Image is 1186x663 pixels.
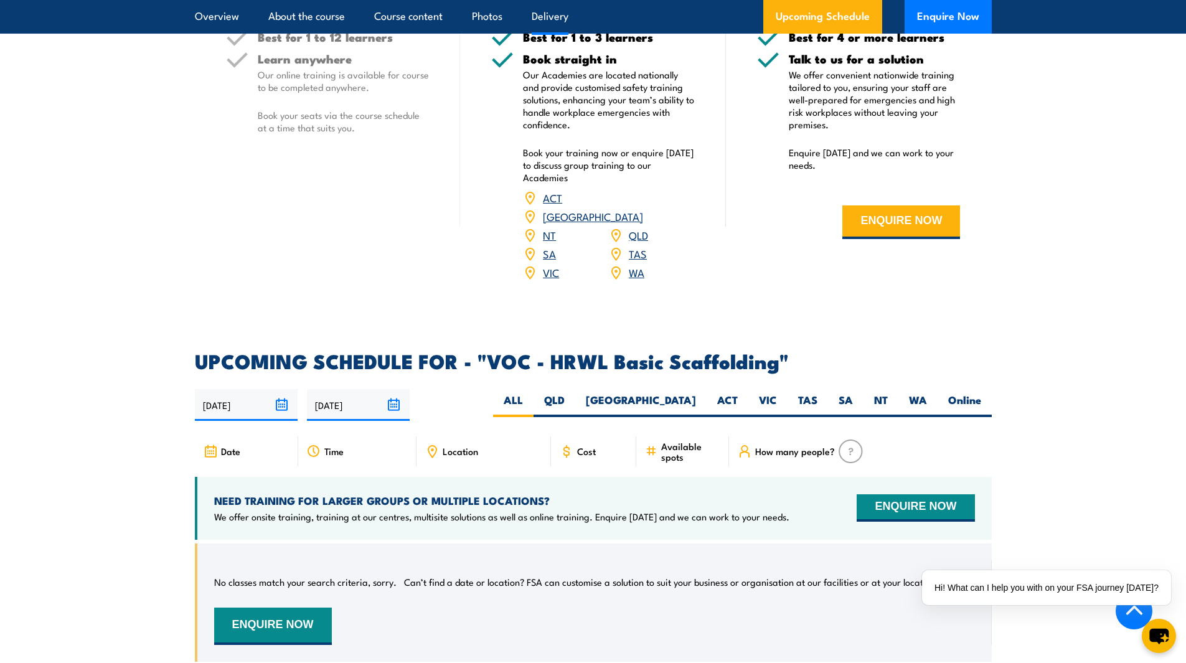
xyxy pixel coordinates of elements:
[661,441,720,462] span: Available spots
[857,494,974,522] button: ENQUIRE NOW
[523,31,695,43] h5: Best for 1 to 3 learners
[842,205,960,239] button: ENQUIRE NOW
[629,265,644,280] a: WA
[404,576,939,588] p: Can’t find a date or location? FSA can customise a solution to suit your business or organisation...
[307,389,410,421] input: To date
[523,146,695,184] p: Book your training now or enquire [DATE] to discuss group training to our Academies
[195,389,298,421] input: From date
[543,209,643,223] a: [GEOGRAPHIC_DATA]
[789,53,961,65] h5: Talk to us for a solution
[214,608,332,645] button: ENQUIRE NOW
[789,31,961,43] h5: Best for 4 or more learners
[258,109,430,134] p: Book your seats via the course schedule at a time that suits you.
[922,570,1171,605] div: Hi! What can I help you with on your FSA journey [DATE]?
[629,227,648,242] a: QLD
[864,393,898,417] label: NT
[324,446,344,456] span: Time
[788,393,828,417] label: TAS
[789,146,961,171] p: Enquire [DATE] and we can work to your needs.
[707,393,748,417] label: ACT
[258,53,430,65] h5: Learn anywhere
[543,246,556,261] a: SA
[629,246,647,261] a: TAS
[493,393,534,417] label: ALL
[577,446,596,456] span: Cost
[523,68,695,131] p: Our Academies are located nationally and provide customised safety training solutions, enhancing ...
[258,31,430,43] h5: Best for 1 to 12 learners
[214,494,789,507] h4: NEED TRAINING FOR LARGER GROUPS OR MULTIPLE LOCATIONS?
[898,393,938,417] label: WA
[748,393,788,417] label: VIC
[543,265,559,280] a: VIC
[221,446,240,456] span: Date
[214,510,789,523] p: We offer onsite training, training at our centres, multisite solutions as well as online training...
[938,393,992,417] label: Online
[543,190,562,205] a: ACT
[575,393,707,417] label: [GEOGRAPHIC_DATA]
[828,393,864,417] label: SA
[523,53,695,65] h5: Book straight in
[195,352,992,369] h2: UPCOMING SCHEDULE FOR - "VOC - HRWL Basic Scaffolding"
[1142,619,1176,653] button: chat-button
[258,68,430,93] p: Our online training is available for course to be completed anywhere.
[214,576,397,588] p: No classes match your search criteria, sorry.
[443,446,478,456] span: Location
[534,393,575,417] label: QLD
[543,227,556,242] a: NT
[789,68,961,131] p: We offer convenient nationwide training tailored to you, ensuring your staff are well-prepared fo...
[755,446,835,456] span: How many people?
